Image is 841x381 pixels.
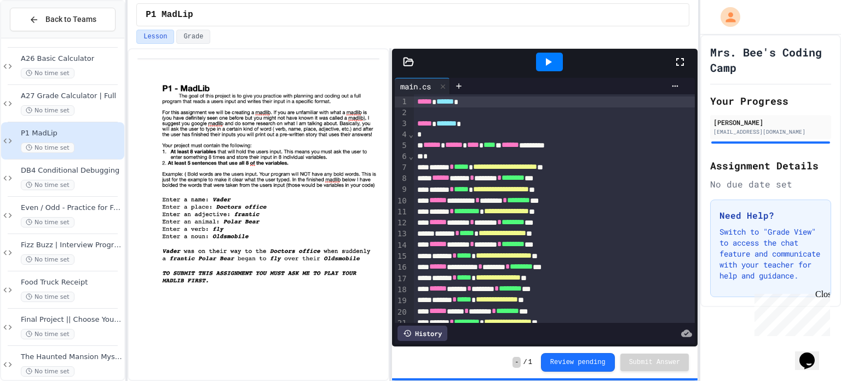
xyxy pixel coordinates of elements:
div: main.cs [395,81,436,92]
h3: Need Help? [719,209,822,222]
span: No time set [21,180,74,190]
span: Food Truck Receipt [21,278,122,287]
div: History [398,326,447,341]
span: A26 Basic Calculator [21,54,122,64]
div: 1 [395,96,408,107]
div: 20 [395,307,408,318]
span: Back to Teams [45,14,96,25]
span: Submit Answer [629,358,681,367]
div: [EMAIL_ADDRESS][DOMAIN_NAME] [713,128,828,136]
div: 2 [395,107,408,118]
div: 3 [395,118,408,129]
div: 18 [395,285,408,295]
button: Back to Teams [10,8,116,31]
div: 8 [395,173,408,184]
span: 1 [528,358,532,367]
span: No time set [21,217,74,228]
div: main.cs [395,78,450,94]
span: Fold line [408,152,414,161]
span: No time set [21,143,74,153]
p: Switch to "Grade View" to access the chat feature and communicate with your teacher for help and ... [719,226,822,281]
div: 16 [395,262,408,273]
span: P1 MadLip [146,8,193,21]
button: Lesson [136,30,174,44]
div: 5 [395,140,408,151]
span: A27 Grade Calculator | Full [21,92,122,101]
div: 11 [395,207,408,218]
span: No time set [21,105,74,116]
span: Final Project || Choose Your Own Adventure Part 1 [21,315,122,325]
div: No due date set [710,178,831,191]
span: / [523,358,527,367]
div: 12 [395,218,408,229]
h2: Assignment Details [710,158,831,173]
div: 17 [395,274,408,285]
div: Chat with us now!Close [4,4,76,70]
span: Fizz Buzz | Interview Program [21,241,122,250]
span: No time set [21,254,74,265]
iframe: chat widget [795,337,830,370]
div: 4 [395,129,408,140]
span: Even / Odd - Practice for Fizz Buzz [21,203,122,213]
div: 13 [395,229,408,240]
span: No time set [21,68,74,78]
div: 7 [395,162,408,173]
div: 21 [395,318,408,329]
iframe: chat widget [750,289,830,336]
div: [PERSON_NAME] [713,117,828,127]
button: Review pending [541,353,615,372]
span: No time set [21,366,74,377]
button: Grade [176,30,210,44]
span: The Haunted Mansion Mystery [21,352,122,362]
span: No time set [21,329,74,339]
span: No time set [21,292,74,302]
div: 14 [395,240,408,251]
span: DB4 Conditional Debugging [21,166,122,175]
div: 9 [395,184,408,195]
span: Fold line [408,130,414,139]
h1: Mrs. Bee's Coding Camp [710,44,831,75]
div: 10 [395,196,408,207]
div: 19 [395,295,408,306]
div: 15 [395,251,408,262]
button: Submit Answer [620,354,689,371]
span: - [512,357,521,368]
h2: Your Progress [710,93,831,109]
div: My Account [709,4,743,30]
div: 6 [395,151,408,162]
span: P1 MadLip [21,129,122,138]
